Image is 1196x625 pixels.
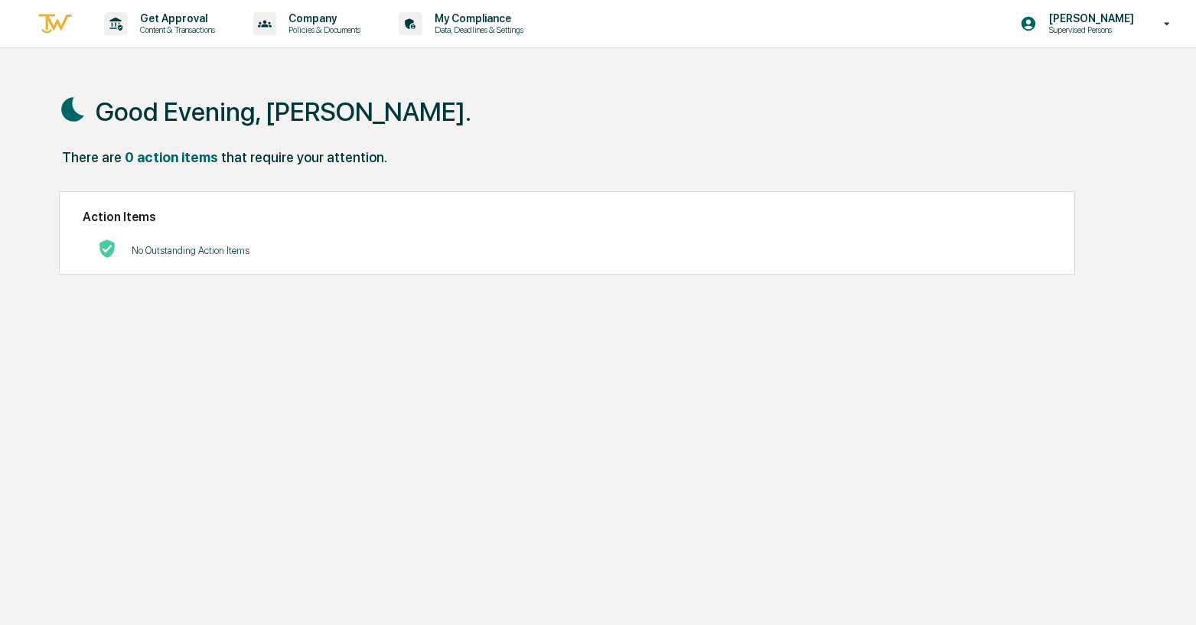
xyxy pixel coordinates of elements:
h2: Action Items [83,210,1051,224]
p: Content & Transactions [128,24,223,35]
p: Supervised Persons [1037,24,1142,35]
h1: Good Evening, [PERSON_NAME]. [96,96,471,127]
p: [PERSON_NAME] [1037,12,1142,24]
p: Data, Deadlines & Settings [422,24,531,35]
div: 0 action items [125,149,218,165]
div: that require your attention. [221,149,387,165]
p: Get Approval [128,12,223,24]
p: No Outstanding Action Items [132,245,249,256]
p: My Compliance [422,12,531,24]
p: Policies & Documents [276,24,368,35]
div: There are [62,149,122,165]
img: logo [37,11,73,37]
p: Company [276,12,368,24]
img: No Actions logo [98,239,116,258]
